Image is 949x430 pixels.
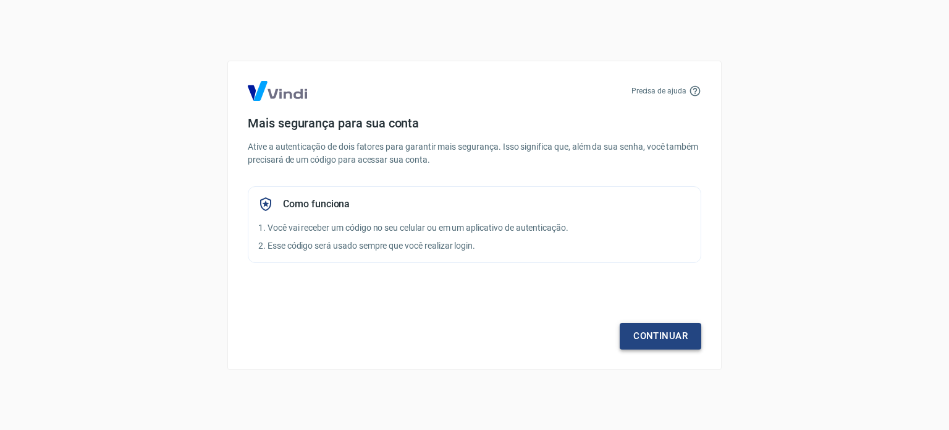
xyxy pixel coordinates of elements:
p: Ative a autenticação de dois fatores para garantir mais segurança. Isso significa que, além da su... [248,140,701,166]
a: Continuar [620,323,701,349]
h5: Como funciona [283,198,350,210]
p: 1. Você vai receber um código no seu celular ou em um aplicativo de autenticação. [258,221,691,234]
h4: Mais segurança para sua conta [248,116,701,131]
img: Logo Vind [248,81,307,101]
p: 2. Esse código será usado sempre que você realizar login. [258,239,691,252]
p: Precisa de ajuda [631,85,686,97]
